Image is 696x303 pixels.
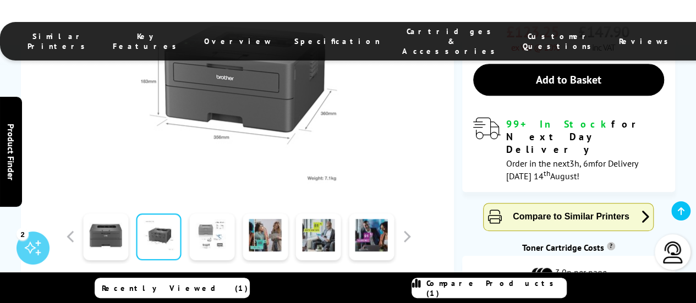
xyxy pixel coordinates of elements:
span: 3.0p per page [555,267,606,280]
span: Cartridges & Accessories [402,26,501,56]
span: 3h, 6m [569,158,595,169]
img: user-headset-light.svg [662,241,684,263]
a: Recently Viewed (1) [95,278,250,298]
div: 2 [17,228,29,240]
div: for Next Day Delivery [506,118,664,156]
span: Similar Printers [28,31,91,51]
span: Compare Products (1) [426,278,566,298]
span: Recently Viewed (1) [102,283,248,293]
a: Add to Basket [473,64,664,96]
span: Reviews [619,36,674,46]
a: Compare Products (1) [412,278,567,298]
span: Order in the next for Delivery [DATE] 14 August! [506,158,638,181]
sup: Cost per page [607,242,615,250]
div: modal_delivery [473,118,664,181]
span: 99+ In Stock [506,118,611,130]
button: Compare to Similar Printers [484,203,653,230]
div: Toner Cartridge Costs [462,242,675,253]
span: Compare to Similar Printers [513,212,629,221]
span: Product Finder [6,123,17,180]
span: Overview [204,36,272,46]
sup: th [544,168,550,178]
span: Customer Questions [523,31,597,51]
span: Key Features [113,31,182,51]
span: Specification [294,36,380,46]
